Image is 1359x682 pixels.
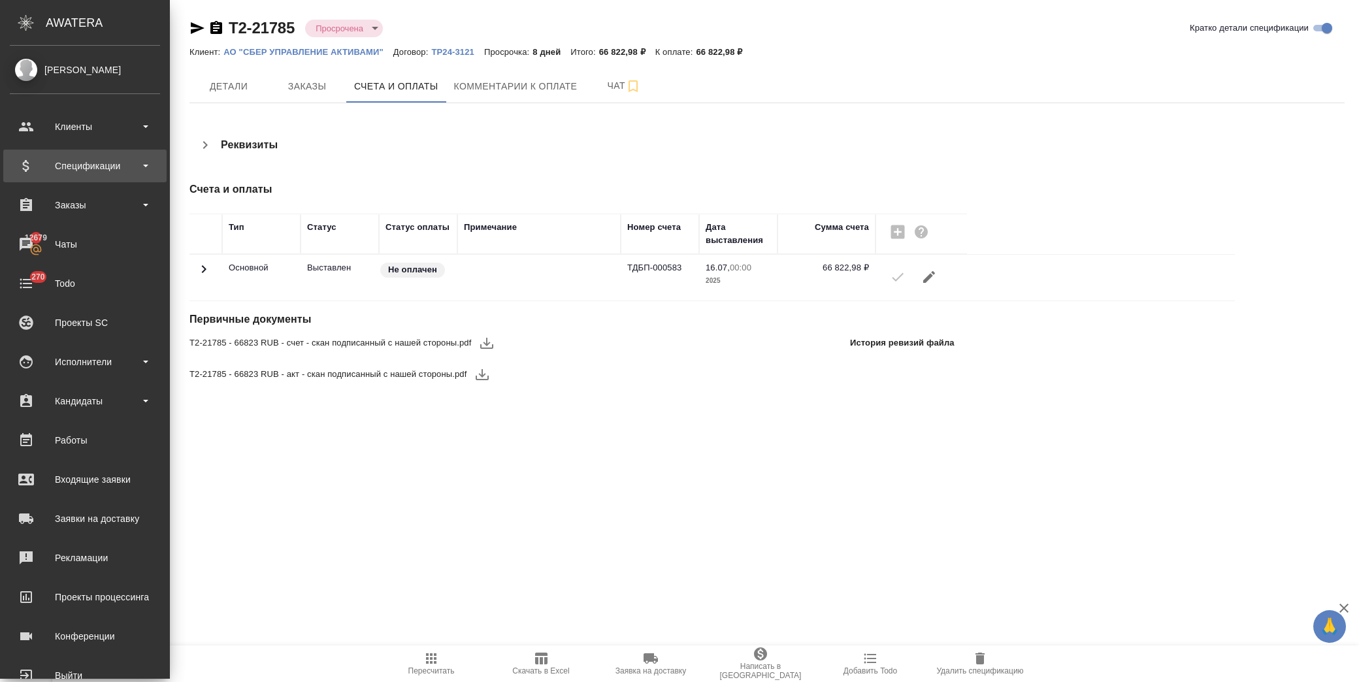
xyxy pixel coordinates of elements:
a: Т2-21785 [229,19,295,37]
span: Toggle Row Expanded [196,269,212,279]
a: Проекты процессинга [3,581,167,613]
div: Сумма счета [815,221,869,234]
span: Т2-21785 - 66823 RUB - акт - скан подписанный с нашей стороны.pdf [189,368,467,381]
button: Написать в [GEOGRAPHIC_DATA] [706,645,815,682]
button: Скопировать ссылку [208,20,224,36]
p: Просрочка: [484,47,532,57]
div: Статус [307,221,336,234]
span: Пересчитать [408,666,455,675]
span: Написать в [GEOGRAPHIC_DATA] [713,662,808,680]
span: 🙏 [1318,613,1341,640]
p: АО "СБЕР УПРАВЛЕНИЕ АКТИВАМИ" [223,47,393,57]
span: Чат [593,78,655,94]
a: Рекламации [3,542,167,574]
span: 12679 [17,231,55,244]
svg: Подписаться [625,78,641,94]
p: 8 дней [532,47,570,57]
div: Todo [10,274,160,293]
div: Исполнители [10,352,160,372]
h4: Реквизиты [221,137,278,153]
span: Кратко детали спецификации [1190,22,1309,35]
div: Номер счета [627,221,681,234]
td: 66 822,98 ₽ [778,255,876,300]
button: Заявка на доставку [596,645,706,682]
p: Договор: [393,47,432,57]
div: Конференции [10,626,160,646]
button: Добавить Todo [815,645,925,682]
a: 12679Чаты [3,228,167,261]
div: [PERSON_NAME] [10,63,160,77]
button: Скопировать ссылку для ЯМессенджера [189,20,205,36]
button: 🙏 [1313,610,1346,643]
p: Все изменения в спецификации заблокированы [307,261,372,274]
td: Основной [222,255,301,300]
h4: Первичные документы [189,312,960,327]
div: Примечание [464,221,517,234]
div: Заявки на доставку [10,509,160,528]
p: 66 822,98 ₽ [696,47,752,57]
span: Заявка на доставку [615,666,686,675]
span: Т2-21785 - 66823 RUB - счет - скан подписанный с нашей стороны.pdf [189,336,471,349]
div: Проекты SC [10,313,160,333]
div: Тип [229,221,244,234]
a: ТР24-3121 [431,46,484,57]
p: Клиент: [189,47,223,57]
p: 2025 [706,274,771,287]
div: Проекты процессинга [10,587,160,607]
a: Работы [3,424,167,457]
p: 16.07, [706,263,730,272]
button: Редактировать [913,261,945,293]
span: Детали [197,78,260,95]
p: ТР24-3121 [431,47,484,57]
span: Удалить спецификацию [936,666,1023,675]
a: Входящие заявки [3,463,167,496]
p: Итого: [570,47,598,57]
span: Добавить Todo [843,666,897,675]
p: Не оплачен [388,263,437,276]
button: Скачать в Excel [486,645,596,682]
p: История ревизий файла [850,336,955,349]
div: Дата выставления [706,221,771,247]
div: Статус оплаты [385,221,450,234]
a: АО "СБЕР УПРАВЛЕНИЕ АКТИВАМИ" [223,46,393,57]
span: Скачать в Excel [512,666,569,675]
span: Счета и оплаты [354,78,438,95]
div: Работы [10,430,160,450]
div: Заказы [10,195,160,215]
td: ТДБП-000583 [621,255,699,300]
span: Комментарии к оплате [454,78,578,95]
a: Заявки на доставку [3,502,167,535]
a: Конференции [3,620,167,653]
a: Проекты SC [3,306,167,339]
h4: Счета и оплаты [189,182,960,197]
a: 270Todo [3,267,167,300]
div: Кандидаты [10,391,160,411]
p: 66 822,98 ₽ [599,47,655,57]
div: Чаты [10,235,160,254]
span: Заказы [276,78,338,95]
div: Просрочена [305,20,383,37]
div: Рекламации [10,548,160,568]
p: 00:00 [730,263,751,272]
button: Пересчитать [376,645,486,682]
div: AWATERA [46,10,170,36]
p: К оплате: [655,47,696,57]
button: Удалить спецификацию [925,645,1035,682]
div: Входящие заявки [10,470,160,489]
div: Клиенты [10,117,160,137]
div: Спецификации [10,156,160,176]
button: Просрочена [312,23,367,34]
span: 270 [24,270,53,284]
